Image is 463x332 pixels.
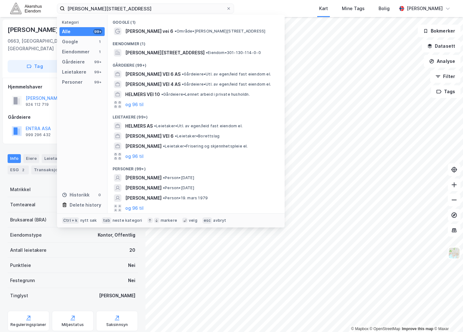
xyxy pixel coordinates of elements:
[8,113,138,121] div: Gårdeiere
[370,327,400,331] a: OpenStreetMap
[402,327,433,331] a: Improve this map
[10,322,46,327] div: Reguleringsplaner
[125,174,162,182] span: [PERSON_NAME]
[407,5,443,12] div: [PERSON_NAME]
[10,231,42,239] div: Eiendomstype
[97,39,102,44] div: 1
[62,78,83,86] div: Personer
[448,247,460,259] img: Z
[430,70,460,83] button: Filter
[26,102,49,107] div: 924 112 719
[163,185,194,190] span: Person • [DATE]
[102,217,111,224] div: tab
[379,5,390,12] div: Bolig
[108,58,285,69] div: Gårdeiere (99+)
[351,327,368,331] a: Mapbox
[129,246,135,254] div: 20
[125,91,160,98] span: HELMERS VEI 10
[10,292,28,299] div: Tinglyst
[128,262,135,269] div: Nei
[154,124,156,128] span: •
[8,60,62,73] button: Tag
[62,38,78,45] div: Google
[106,322,128,327] div: Saksinnsyn
[23,154,39,163] div: Eiere
[182,82,271,87] span: Gårdeiere • Utl. av egen/leid fast eiendom el.
[125,132,174,140] span: [PERSON_NAME] VEI 6
[8,154,21,163] div: Info
[62,191,90,199] div: Historikk
[422,40,460,52] button: Datasett
[175,134,177,138] span: •
[125,70,181,78] span: [PERSON_NAME] VEI 6 AS
[128,277,135,284] div: Nei
[8,37,88,52] div: 0663, [GEOGRAPHIC_DATA], [GEOGRAPHIC_DATA]
[161,218,177,223] div: markere
[99,292,135,299] div: [PERSON_NAME]
[125,122,153,130] span: HELMERS AS
[163,196,165,200] span: •
[10,246,46,254] div: Antall leietakere
[202,217,212,224] div: esc
[189,218,197,223] div: velg
[80,218,97,223] div: nytt søk
[10,277,35,284] div: Festegrunn
[10,3,42,14] img: akershus-eiendom-logo.9091f326c980b4bce74ccdd9f866810c.svg
[113,218,142,223] div: neste kategori
[31,166,75,174] div: Transaksjoner
[125,194,162,202] span: [PERSON_NAME]
[62,20,105,25] div: Kategori
[175,29,265,34] span: Område • [PERSON_NAME][STREET_ADDRESS]
[125,27,173,35] span: [PERSON_NAME] vei 6
[10,201,35,208] div: Tomteareal
[319,5,328,12] div: Kart
[93,59,102,64] div: 99+
[418,25,460,37] button: Bokmerker
[431,85,460,98] button: Tags
[163,185,165,190] span: •
[125,204,144,212] button: og 96 til
[8,25,76,35] div: [PERSON_NAME] Vei 6
[213,218,226,223] div: avbryt
[431,302,463,332] iframe: Chat Widget
[65,4,226,13] input: Søk på adresse, matrikkel, gårdeiere, leietakere eller personer
[163,144,165,148] span: •
[206,50,208,55] span: •
[163,175,165,180] span: •
[163,196,208,201] span: Person • 19. mars 1979
[20,167,26,173] div: 2
[125,153,144,160] button: og 96 til
[8,166,29,174] div: ESG
[161,92,163,97] span: •
[97,49,102,54] div: 1
[175,29,176,33] span: •
[62,28,71,35] div: Alle
[62,58,85,66] div: Gårdeiere
[182,72,184,76] span: •
[125,184,162,192] span: [PERSON_NAME]
[98,231,135,239] div: Kontor, Offentlig
[62,48,90,56] div: Eiendommer
[161,92,250,97] span: Gårdeiere • Lønnet arbeid i private husholdn.
[97,192,102,197] div: 0
[108,161,285,173] div: Personer (99+)
[125,49,205,57] span: [PERSON_NAME][STREET_ADDRESS]
[424,55,460,68] button: Analyse
[8,83,138,91] div: Hjemmelshaver
[10,262,31,269] div: Punktleie
[342,5,365,12] div: Mine Tags
[26,132,51,137] div: 999 296 432
[70,201,101,209] div: Delete history
[10,186,31,193] div: Matrikkel
[10,216,46,224] div: Bruksareal (BRA)
[182,72,271,77] span: Gårdeiere • Utl. av egen/leid fast eiendom el.
[108,15,285,26] div: Google (1)
[154,124,243,129] span: Leietaker • Utl. av egen/leid fast eiendom el.
[125,142,162,150] span: [PERSON_NAME]
[93,69,102,75] div: 99+
[108,110,285,121] div: Leietakere (99+)
[182,82,184,87] span: •
[93,29,102,34] div: 99+
[125,81,181,88] span: [PERSON_NAME] VEI 4 AS
[42,154,78,163] div: Leietakere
